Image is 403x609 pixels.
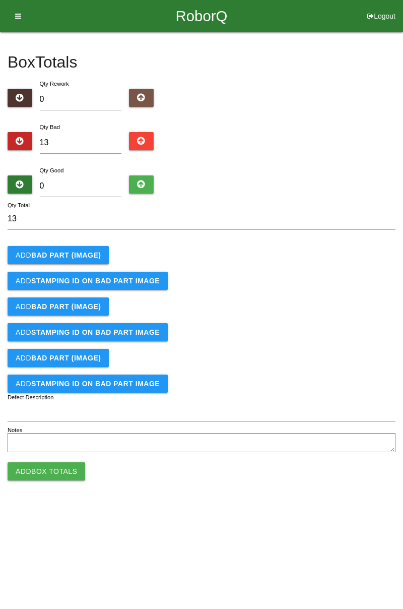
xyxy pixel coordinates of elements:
[31,380,160,388] b: STAMPING ID on BAD PART Image
[40,124,60,130] label: Qty Bad
[8,201,30,210] label: Qty Total
[31,251,101,259] b: BAD PART (IMAGE)
[8,246,109,264] button: AddBAD PART (IMAGE)
[8,297,109,316] button: AddBAD PART (IMAGE)
[8,426,22,435] label: Notes
[40,167,64,173] label: Qty Good
[31,328,160,336] b: STAMPING ID on BAD PART Image
[31,302,101,311] b: BAD PART (IMAGE)
[8,323,168,341] button: AddSTAMPING ID on BAD PART Image
[8,393,54,402] label: Defect Description
[8,53,395,71] h4: Box Totals
[8,349,109,367] button: AddBAD PART (IMAGE)
[8,272,168,290] button: AddSTAMPING ID on BAD PART Image
[8,375,168,393] button: AddSTAMPING ID on BAD PART Image
[31,277,160,285] b: STAMPING ID on BAD PART Image
[8,462,85,480] button: AddBox Totals
[31,354,101,362] b: BAD PART (IMAGE)
[40,81,69,87] label: Qty Rework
